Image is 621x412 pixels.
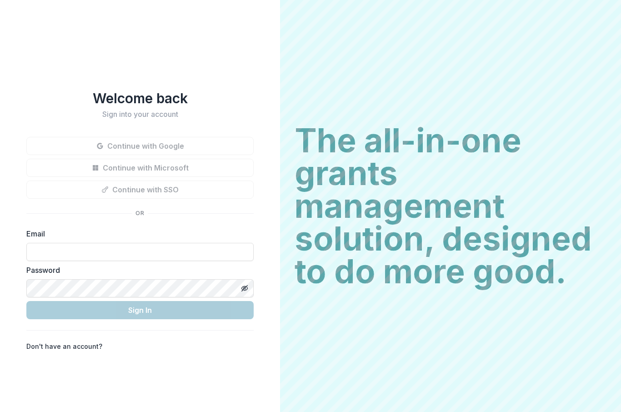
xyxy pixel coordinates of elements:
h1: Welcome back [26,90,254,106]
h2: Sign into your account [26,110,254,119]
button: Continue with Microsoft [26,159,254,177]
button: Continue with SSO [26,181,254,199]
label: Email [26,228,248,239]
button: Toggle password visibility [237,281,252,296]
button: Sign In [26,301,254,319]
button: Continue with Google [26,137,254,155]
p: Don't have an account? [26,342,102,351]
label: Password [26,265,248,276]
